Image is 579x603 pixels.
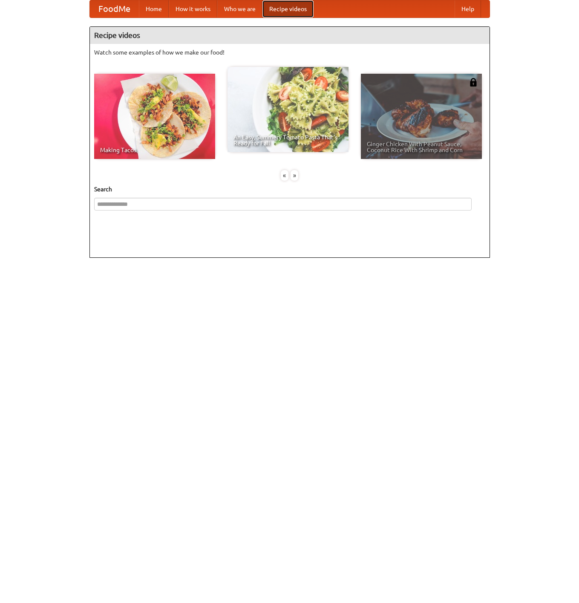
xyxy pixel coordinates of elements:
a: Making Tacos [94,74,215,159]
a: Home [139,0,169,17]
a: Recipe videos [262,0,314,17]
a: Who we are [217,0,262,17]
h4: Recipe videos [90,27,490,44]
p: Watch some examples of how we make our food! [94,48,485,57]
span: Making Tacos [100,147,209,153]
img: 483408.png [469,78,478,87]
a: Help [455,0,481,17]
a: FoodMe [90,0,139,17]
div: « [281,170,288,181]
h5: Search [94,185,485,193]
a: How it works [169,0,217,17]
span: An Easy, Summery Tomato Pasta That's Ready for Fall [233,134,343,146]
div: » [291,170,298,181]
a: An Easy, Summery Tomato Pasta That's Ready for Fall [228,67,349,152]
